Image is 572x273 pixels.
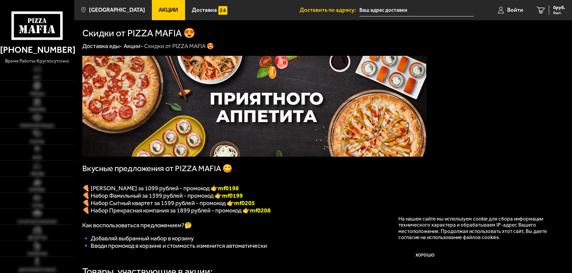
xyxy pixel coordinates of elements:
[82,222,192,229] span: Как воспользоваться предложением?🤔
[30,92,45,96] span: Пицца
[218,185,239,192] font: mf0198
[398,246,452,264] button: Хорошо
[250,207,271,214] span: mf0208
[300,7,359,13] span: Доставить по адресу:
[82,164,232,173] span: Вкусные предложения от PIZZA MAFIA 😋
[27,252,47,256] span: Напитки
[124,42,143,50] a: Акции-
[30,140,44,144] span: Роллы
[222,192,243,199] b: mf0199
[192,7,217,13] span: Доставка
[33,76,41,80] span: Хит
[29,108,46,112] span: Наборы
[82,28,195,38] h1: Скидки от PIZZA MAFIA 😍
[234,199,255,207] b: mf0205
[82,185,239,192] span: 🍕 [PERSON_NAME] за 1099 рублей - промокод 👉
[30,172,44,176] span: Обеды
[159,7,178,13] span: Акции
[82,56,426,157] img: 1024x1024
[359,4,474,16] input: Ваш адрес доставки
[33,156,42,160] span: WOK
[553,5,565,10] span: 0 руб.
[218,6,227,15] img: 15daf4d41897b9f0e9f617042186c801.svg
[398,216,554,241] p: На нашем сайте мы используем cookie для сбора информации технического характера и обрабатываем IP...
[144,42,214,50] div: Скидки от PIZZA MAFIA 😍
[82,242,267,249] span: 🔹 Вводи промокод в корзине и стоимость изменится автоматически
[28,236,47,240] span: Десерты
[507,7,523,13] span: Войти
[17,220,57,224] span: Салаты и закуски
[553,11,565,15] span: 0 шт.
[82,235,194,242] span: 🔹 Добавляй выбранный набор в корзину
[32,204,43,208] span: Супы
[82,192,243,199] span: 🍕 Набор Фамильный за 1399 рублей - промокод 👉
[29,188,45,192] span: Горячее
[82,42,122,50] a: Доставка еды-
[82,207,250,214] span: 🍕 Набор Прекрасная компания за 1899 рублей - промокод 👉
[89,7,145,13] span: [GEOGRAPHIC_DATA]
[82,199,255,207] span: 🍕 Набор Сытный квартет за 1599 рублей - промокод 👉
[20,124,54,128] span: Римская пицца
[18,268,56,272] span: Дополнительно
